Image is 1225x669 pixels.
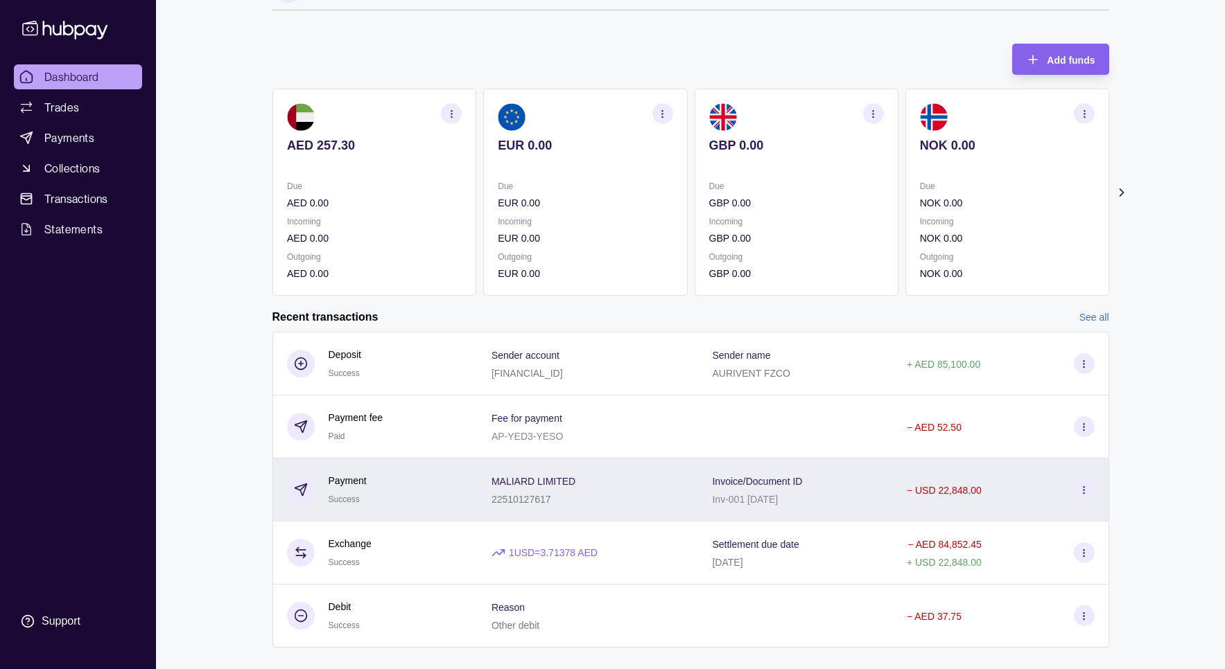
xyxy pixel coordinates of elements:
p: AED 0.00 [287,231,462,246]
p: 1 USD = 3.71378 AED [509,545,598,560]
p: [DATE] [712,557,742,568]
span: Success [329,557,360,567]
a: Support [14,607,142,636]
p: GBP 0.00 [709,266,883,281]
p: GBP 0.00 [709,195,883,211]
a: Trades [14,95,142,120]
a: Statements [14,217,142,242]
p: EUR 0.00 [498,195,672,211]
img: ae [287,103,315,131]
p: AURIVENT FZCO [712,368,790,379]
p: GBP 0.00 [709,138,883,153]
img: gb [709,103,736,131]
span: Add funds [1047,55,1095,66]
h2: Recent transactions [272,310,379,325]
p: GBP 0.00 [709,231,883,246]
span: Statements [44,221,103,238]
a: See all [1079,310,1109,325]
p: AED 0.00 [287,266,462,281]
span: Dashboard [44,69,99,85]
span: Transactions [44,190,108,207]
p: NOK 0.00 [919,266,1094,281]
p: Inv-001 [DATE] [712,494,778,505]
p: Reason [492,602,525,613]
p: Outgoing [287,249,462,265]
p: AED 0.00 [287,195,462,211]
a: Transactions [14,186,142,211]
p: Payment [329,473,367,488]
p: Incoming [919,214,1094,229]
p: AED 257.30 [287,138,462,153]
p: Invoice/Document ID [712,476,802,487]
img: no [919,103,947,131]
p: − AED 84,852.45 [907,539,981,550]
p: Due [709,179,883,194]
p: MALIARD LIMITED [492,476,575,487]
p: [FINANCIAL_ID] [492,368,563,379]
p: EUR 0.00 [498,266,672,281]
p: Sender account [492,350,559,361]
span: Trades [44,99,79,116]
p: Other debit [492,620,539,631]
p: NOK 0.00 [919,138,1094,153]
p: Deposit [329,347,361,362]
p: AP-YED3-YESO [492,431,563,442]
span: Paid [329,431,345,441]
a: Collections [14,156,142,181]
p: EUR 0.00 [498,231,672,246]
p: 22510127617 [492,494,551,505]
span: Success [329,621,360,630]
span: Success [329,368,360,378]
p: Fee for payment [492,413,562,424]
p: − USD 22,848.00 [907,485,982,496]
p: Sender name [712,350,770,361]
p: Exchange [329,536,372,551]
p: Outgoing [709,249,883,265]
p: Due [498,179,672,194]
p: Due [919,179,1094,194]
img: eu [498,103,525,131]
p: NOK 0.00 [919,231,1094,246]
span: Payments [44,130,94,146]
p: + USD 22,848.00 [907,557,982,568]
p: − AED 52.50 [907,422,962,433]
p: Payment fee [329,410,383,425]
p: + AED 85,100.00 [907,359,980,370]
p: NOK 0.00 [919,195,1094,211]
div: Support [42,614,80,629]
a: Dashboard [14,64,142,89]
span: Collections [44,160,100,177]
p: Incoming [287,214,462,229]
p: − AED 37.75 [907,611,962,622]
p: Settlement due date [712,539,799,550]
p: Due [287,179,462,194]
a: Payments [14,125,142,150]
p: Outgoing [498,249,672,265]
p: EUR 0.00 [498,138,672,153]
p: Incoming [709,214,883,229]
p: Outgoing [919,249,1094,265]
span: Success [329,494,360,504]
p: Debit [329,599,360,614]
button: Add funds [1012,44,1109,75]
p: Incoming [498,214,672,229]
